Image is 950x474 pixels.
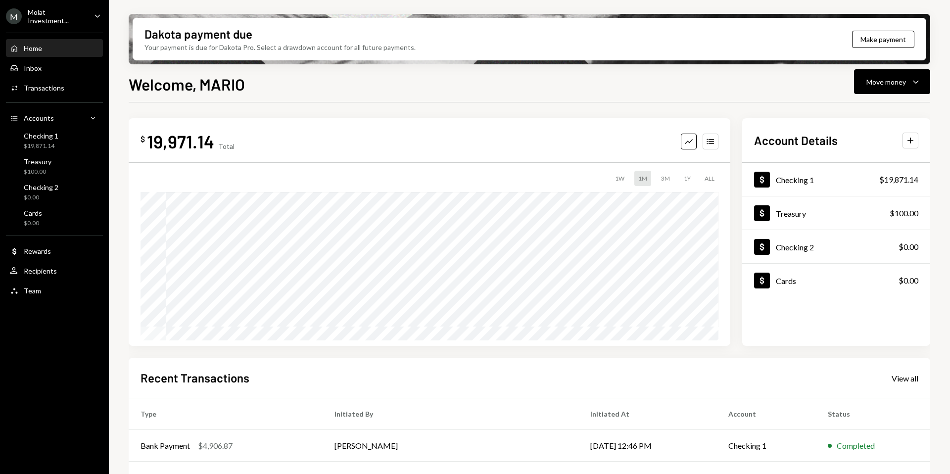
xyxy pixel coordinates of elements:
[6,109,103,127] a: Accounts
[6,282,103,299] a: Team
[141,440,190,452] div: Bank Payment
[24,64,42,72] div: Inbox
[24,84,64,92] div: Transactions
[742,230,930,263] a: Checking 2$0.00
[144,42,416,52] div: Your payment is due for Dakota Pro. Select a drawdown account for all future payments.
[6,262,103,280] a: Recipients
[892,373,918,383] a: View all
[879,174,918,186] div: $19,871.14
[899,241,918,253] div: $0.00
[701,171,718,186] div: ALL
[680,171,695,186] div: 1Y
[24,168,51,176] div: $100.00
[899,275,918,286] div: $0.00
[6,39,103,57] a: Home
[24,157,51,166] div: Treasury
[6,206,103,230] a: Cards$0.00
[24,193,58,202] div: $0.00
[657,171,674,186] div: 3M
[634,171,651,186] div: 1M
[141,370,249,386] h2: Recent Transactions
[144,26,252,42] div: Dakota payment due
[611,171,628,186] div: 1W
[776,175,814,185] div: Checking 1
[28,8,86,25] div: Molat Investment...
[6,242,103,260] a: Rewards
[24,286,41,295] div: Team
[866,77,906,87] div: Move money
[6,180,103,204] a: Checking 2$0.00
[129,74,245,94] h1: Welcome, MARIO
[24,209,42,217] div: Cards
[24,267,57,275] div: Recipients
[754,132,838,148] h2: Account Details
[24,142,58,150] div: $19,871.14
[892,374,918,383] div: View all
[578,430,716,462] td: [DATE] 12:46 PM
[24,114,54,122] div: Accounts
[854,69,930,94] button: Move money
[837,440,875,452] div: Completed
[129,398,323,430] th: Type
[147,130,214,152] div: 19,971.14
[776,276,796,285] div: Cards
[716,430,816,462] td: Checking 1
[218,142,235,150] div: Total
[141,134,145,144] div: $
[24,44,42,52] div: Home
[816,398,930,430] th: Status
[198,440,233,452] div: $4,906.87
[890,207,918,219] div: $100.00
[578,398,716,430] th: Initiated At
[24,219,42,228] div: $0.00
[742,264,930,297] a: Cards$0.00
[6,8,22,24] div: M
[742,196,930,230] a: Treasury$100.00
[24,183,58,191] div: Checking 2
[323,398,578,430] th: Initiated By
[776,242,814,252] div: Checking 2
[24,132,58,140] div: Checking 1
[24,247,51,255] div: Rewards
[742,163,930,196] a: Checking 1$19,871.14
[716,398,816,430] th: Account
[776,209,806,218] div: Treasury
[323,430,578,462] td: [PERSON_NAME]
[6,129,103,152] a: Checking 1$19,871.14
[852,31,914,48] button: Make payment
[6,59,103,77] a: Inbox
[6,154,103,178] a: Treasury$100.00
[6,79,103,96] a: Transactions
